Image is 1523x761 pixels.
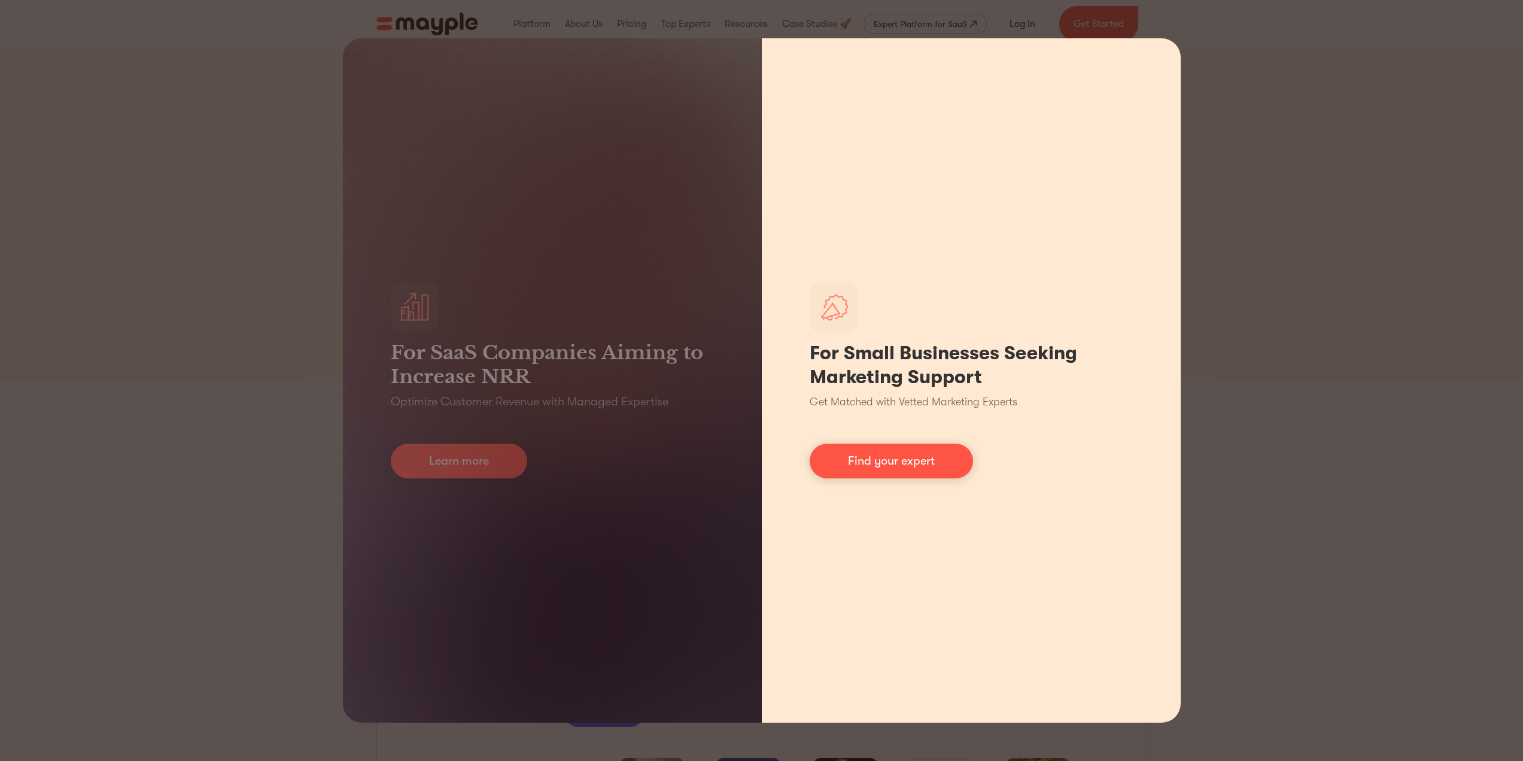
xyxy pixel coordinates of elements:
a: Find your expert [810,444,973,478]
h1: For Small Businesses Seeking Marketing Support [810,341,1133,389]
p: Optimize Customer Revenue with Managed Expertise [391,393,668,410]
p: Get Matched with Vetted Marketing Experts [810,394,1017,410]
h3: For SaaS Companies Aiming to Increase NRR [391,341,714,389]
a: Learn more [391,444,527,478]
